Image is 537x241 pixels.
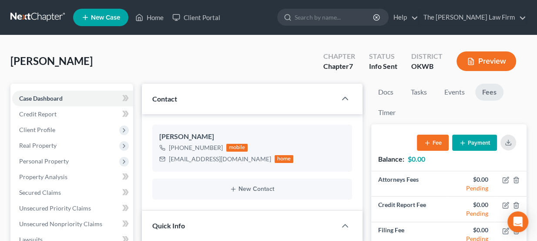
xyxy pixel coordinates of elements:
[12,106,133,122] a: Credit Report
[91,14,120,21] span: New Case
[226,144,248,152] div: mobile
[456,209,488,218] div: Pending
[456,51,516,71] button: Preview
[378,155,404,163] strong: Balance:
[323,61,355,71] div: Chapter
[19,189,61,196] span: Secured Claims
[371,171,449,197] td: Attorneys Fees
[12,91,133,106] a: Case Dashboard
[408,155,425,163] strong: $0.00
[389,10,418,25] a: Help
[323,51,355,61] div: Chapter
[371,84,400,101] a: Docs
[19,220,102,227] span: Unsecured Nonpriority Claims
[475,84,503,101] a: Fees
[456,226,488,234] div: $0.00
[456,200,488,209] div: $0.00
[275,155,294,163] div: home
[371,104,403,121] a: Timer
[131,10,168,25] a: Home
[411,51,443,61] div: District
[12,200,133,216] a: Unsecured Priority Claims
[19,142,57,149] span: Real Property
[369,61,397,71] div: Info Sent
[159,186,346,193] button: New Contact
[371,197,449,222] td: Credit Report Fee
[452,135,497,151] button: Payment
[507,211,528,232] div: Open Intercom Messenger
[12,185,133,200] a: Secured Claims
[437,84,472,101] a: Events
[19,173,67,180] span: Property Analysis
[19,95,63,102] span: Case Dashboard
[417,135,449,151] button: Fee
[169,155,271,163] div: [EMAIL_ADDRESS][DOMAIN_NAME]
[12,216,133,232] a: Unsecured Nonpriority Claims
[152,95,177,103] span: Contact
[369,51,397,61] div: Status
[19,204,91,212] span: Unsecured Priority Claims
[404,84,434,101] a: Tasks
[419,10,526,25] a: The [PERSON_NAME] Law Firm
[295,9,374,25] input: Search by name...
[19,157,69,165] span: Personal Property
[168,10,225,25] a: Client Portal
[19,110,57,118] span: Credit Report
[456,175,488,184] div: $0.00
[349,62,353,70] span: 7
[169,143,223,152] div: [PHONE_NUMBER]
[152,221,185,230] span: Quick Info
[456,184,488,193] div: Pending
[10,54,93,67] span: [PERSON_NAME]
[12,169,133,185] a: Property Analysis
[411,61,443,71] div: OKWB
[159,132,346,142] div: [PERSON_NAME]
[19,126,55,133] span: Client Profile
